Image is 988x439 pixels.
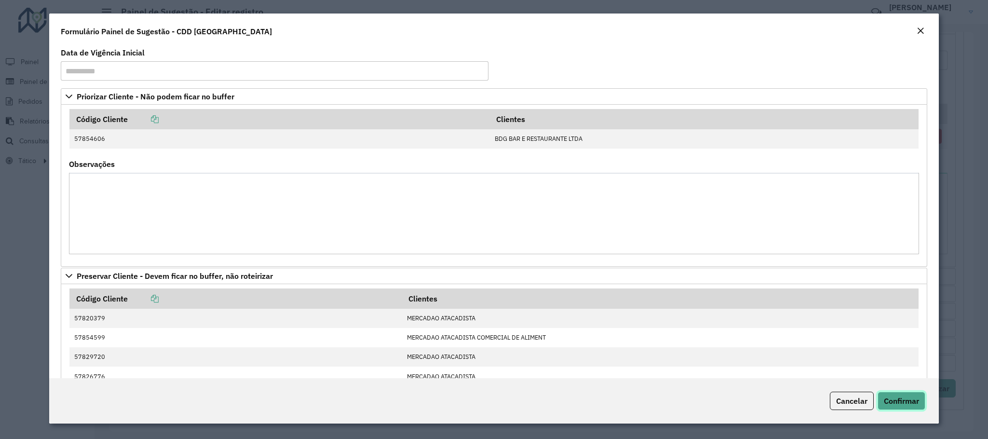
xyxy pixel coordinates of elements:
span: Priorizar Cliente - Não podem ficar no buffer [77,93,234,100]
span: Cancelar [836,396,867,406]
td: 57826776 [69,367,402,386]
em: Fechar [917,27,924,35]
td: 57854599 [69,328,402,347]
td: BDG BAR E RESTAURANTE LTDA [490,129,919,149]
h4: Formulário Painel de Sugestão - CDD [GEOGRAPHIC_DATA] [61,26,272,37]
th: Código Cliente [69,288,402,309]
a: Copiar [128,114,159,124]
td: 57820379 [69,309,402,328]
th: Clientes [402,288,919,309]
th: Clientes [490,109,919,129]
td: 57854606 [69,129,490,149]
span: Preservar Cliente - Devem ficar no buffer, não roteirizar [77,272,273,280]
a: Priorizar Cliente - Não podem ficar no buffer [61,88,927,105]
button: Close [914,25,927,38]
a: Copiar [128,294,159,303]
label: Observações [69,158,115,170]
td: 57829720 [69,347,402,367]
div: Priorizar Cliente - Não podem ficar no buffer [61,105,927,267]
td: MERCADAO ATACADISTA [402,309,919,328]
a: Preservar Cliente - Devem ficar no buffer, não roteirizar [61,268,927,284]
td: MERCADAO ATACADISTA COMERCIAL DE ALIMENT [402,328,919,347]
button: Confirmar [878,392,925,410]
span: Confirmar [884,396,919,406]
td: MERCADAO ATACADISTA [402,347,919,367]
button: Cancelar [830,392,874,410]
td: MERCADAO ATACADISTA [402,367,919,386]
label: Data de Vigência Inicial [61,47,145,58]
th: Código Cliente [69,109,490,129]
